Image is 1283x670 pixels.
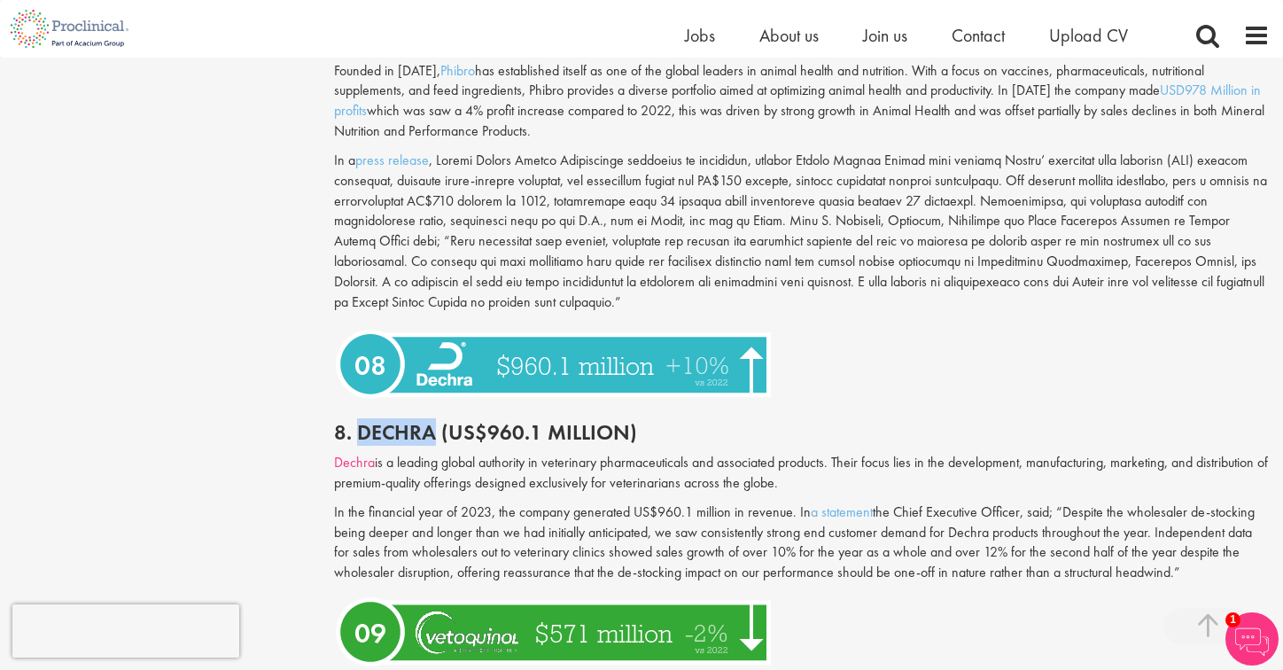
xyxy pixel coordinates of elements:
a: a statement [811,502,873,521]
p: In a , Loremi Dolors Ametco Adipiscinge seddoeius te incididun, utlabor Etdolo Magnaa Enimad mini... [334,151,1270,313]
p: In the financial year of 2023, the company generated US$960.1 million in revenue. In the Chief Ex... [334,502,1270,583]
a: Upload CV [1049,24,1128,47]
a: Dechra [334,453,375,471]
img: Chatbot [1225,612,1279,666]
a: USD978 Million in profits [334,81,1261,120]
a: Contact [952,24,1005,47]
p: Founded in [DATE], has established itself as one of the global leaders in animal health and nutri... [334,61,1270,142]
iframe: reCAPTCHA [12,604,239,658]
a: Join us [863,24,907,47]
a: Phibro [440,61,475,80]
a: Jobs [685,24,715,47]
span: 1 [1225,612,1240,627]
a: About us [759,24,819,47]
a: press release [355,151,429,169]
h2: 8. Dechra (US$960.1 million) [334,421,1270,444]
p: is a leading global authority in veterinary pharmaceuticals and associated products. Their focus ... [334,453,1270,494]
